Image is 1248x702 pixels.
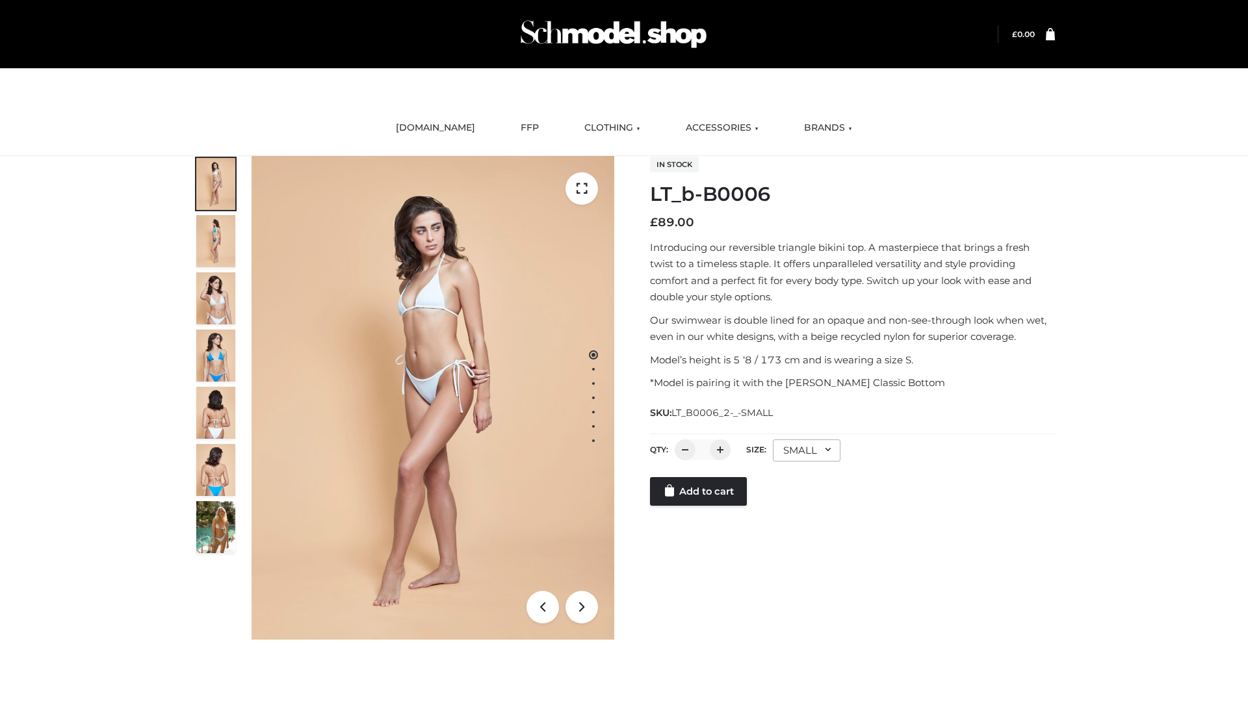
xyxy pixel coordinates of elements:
a: FFP [511,114,549,142]
label: Size: [746,445,766,454]
span: £ [1012,29,1017,39]
a: Add to cart [650,477,747,506]
span: In stock [650,157,699,172]
a: [DOMAIN_NAME] [386,114,485,142]
img: ArielClassicBikiniTop_CloudNine_AzureSky_OW114ECO_8-scaled.jpg [196,444,235,496]
img: ArielClassicBikiniTop_CloudNine_AzureSky_OW114ECO_3-scaled.jpg [196,272,235,324]
bdi: 89.00 [650,215,694,229]
a: BRANDS [794,114,862,142]
div: SMALL [773,439,840,461]
img: ArielClassicBikiniTop_CloudNine_AzureSky_OW114ECO_1-scaled.jpg [196,158,235,210]
img: ArielClassicBikiniTop_CloudNine_AzureSky_OW114ECO_1 [252,156,614,640]
a: ACCESSORIES [676,114,768,142]
span: SKU: [650,405,774,421]
img: ArielClassicBikiniTop_CloudNine_AzureSky_OW114ECO_7-scaled.jpg [196,387,235,439]
a: £0.00 [1012,29,1035,39]
p: *Model is pairing it with the [PERSON_NAME] Classic Bottom [650,374,1055,391]
img: ArielClassicBikiniTop_CloudNine_AzureSky_OW114ECO_2-scaled.jpg [196,215,235,267]
label: QTY: [650,445,668,454]
h1: LT_b-B0006 [650,183,1055,206]
p: Our swimwear is double lined for an opaque and non-see-through look when wet, even in our white d... [650,312,1055,345]
img: Arieltop_CloudNine_AzureSky2.jpg [196,501,235,553]
p: Model’s height is 5 ‘8 / 173 cm and is wearing a size S. [650,352,1055,369]
img: Schmodel Admin 964 [516,8,711,60]
span: £ [650,215,658,229]
span: LT_B0006_2-_-SMALL [671,407,773,419]
img: ArielClassicBikiniTop_CloudNine_AzureSky_OW114ECO_4-scaled.jpg [196,330,235,382]
bdi: 0.00 [1012,29,1035,39]
a: CLOTHING [575,114,650,142]
p: Introducing our reversible triangle bikini top. A masterpiece that brings a fresh twist to a time... [650,239,1055,305]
